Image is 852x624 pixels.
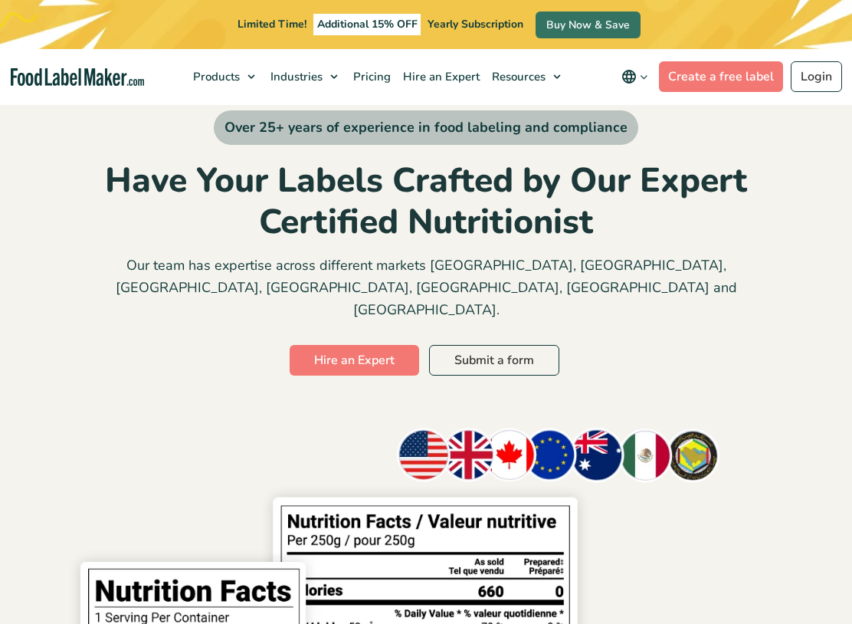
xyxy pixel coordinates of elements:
span: Limited Time! [238,17,306,31]
span: Resources [487,69,547,84]
a: Hire an Expert [290,345,419,376]
a: Pricing [346,49,395,104]
a: Submit a form [429,345,559,376]
a: Products [185,49,263,104]
h1: Have Your Labels Crafted by Our Expert Certified Nutritionist [70,160,782,242]
a: Login [791,61,842,92]
span: Over 25+ years of experience in food labeling and compliance [214,110,638,145]
a: Create a free label [659,61,783,92]
span: Additional 15% OFF [313,14,421,35]
span: Industries [266,69,324,84]
a: Industries [263,49,346,104]
a: Resources [484,49,569,104]
span: Hire an Expert [398,69,481,84]
span: Products [188,69,241,84]
span: Pricing [349,69,392,84]
span: Yearly Subscription [428,17,523,31]
a: Buy Now & Save [536,11,641,38]
p: Our team has expertise across different markets [GEOGRAPHIC_DATA], [GEOGRAPHIC_DATA], [GEOGRAPHIC... [70,255,782,320]
a: Hire an Expert [395,49,484,104]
